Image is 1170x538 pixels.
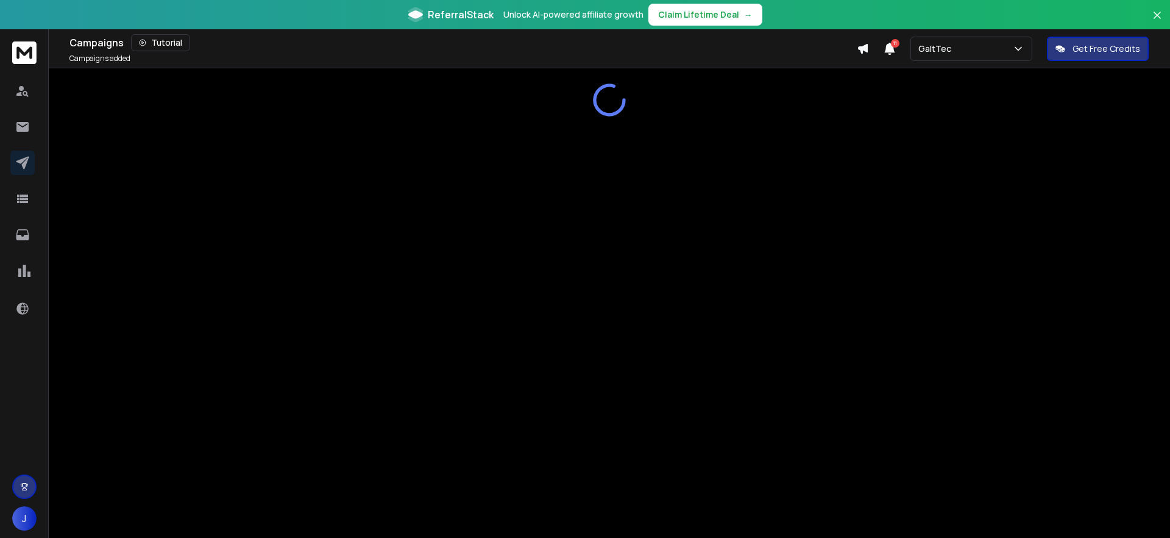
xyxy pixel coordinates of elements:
[1047,37,1149,61] button: Get Free Credits
[69,54,130,63] p: Campaigns added
[12,506,37,531] button: J
[131,34,190,51] button: Tutorial
[891,39,899,48] span: 11
[744,9,753,21] span: →
[918,43,956,55] p: GaltTec
[503,9,643,21] p: Unlock AI-powered affiliate growth
[1072,43,1140,55] p: Get Free Credits
[428,7,494,22] span: ReferralStack
[69,34,857,51] div: Campaigns
[1149,7,1165,37] button: Close banner
[648,4,762,26] button: Claim Lifetime Deal→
